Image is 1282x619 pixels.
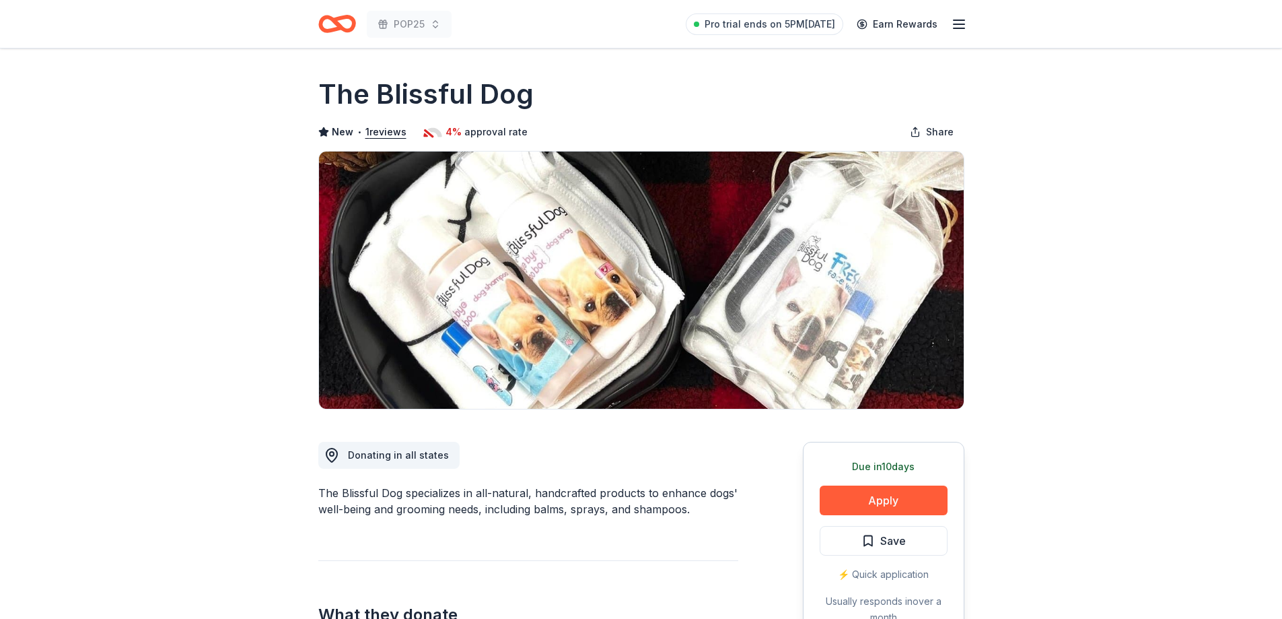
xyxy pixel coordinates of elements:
[820,459,948,475] div: Due in 10 days
[820,526,948,556] button: Save
[357,127,361,137] span: •
[394,16,425,32] span: POP25
[820,566,948,583] div: ⚡️ Quick application
[926,124,954,140] span: Share
[880,532,906,550] span: Save
[332,124,353,140] span: New
[899,119,964,145] button: Share
[820,486,948,515] button: Apply
[464,124,528,140] span: approval rate
[348,449,449,461] span: Donating in all states
[686,13,843,35] a: Pro trial ends on 5PM[DATE]
[318,8,356,40] a: Home
[705,16,835,32] span: Pro trial ends on 5PM[DATE]
[365,124,406,140] button: 1reviews
[446,124,462,140] span: 4%
[318,485,738,517] div: The Blissful Dog specializes in all-natural, handcrafted products to enhance dogs' well-being and...
[849,12,946,36] a: Earn Rewards
[319,152,964,409] img: Image for The Blissful Dog
[367,11,452,38] button: POP25
[318,75,534,113] h1: The Blissful Dog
